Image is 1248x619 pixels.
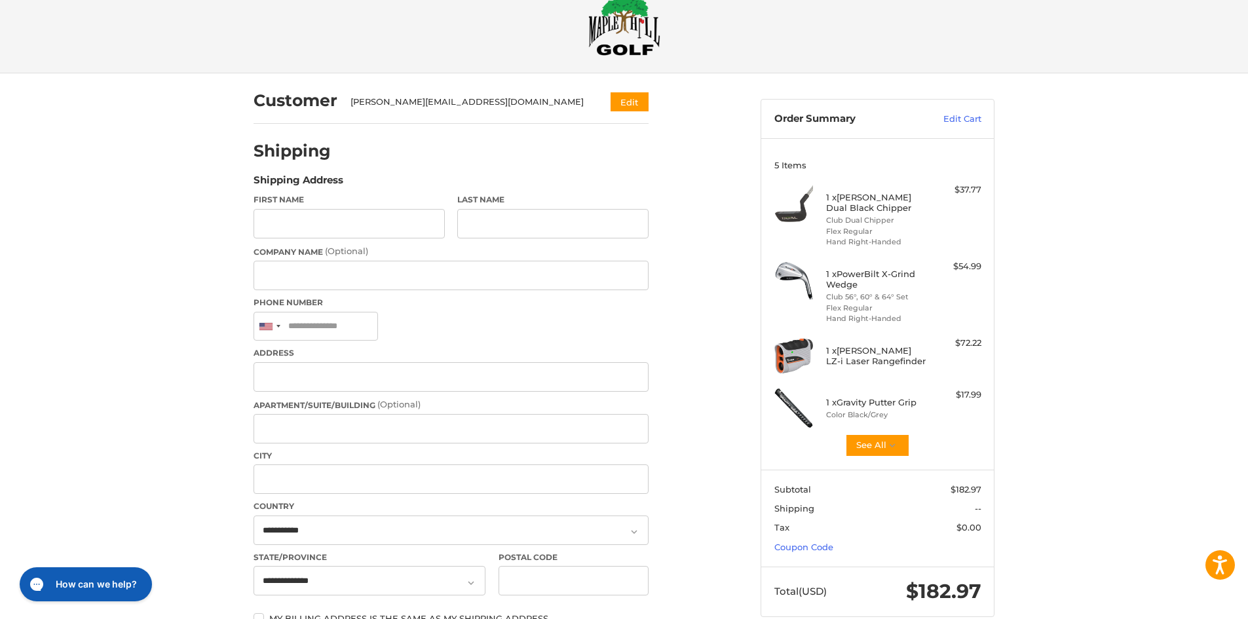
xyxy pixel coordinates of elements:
[254,90,337,111] h2: Customer
[930,183,981,197] div: $37.77
[826,345,926,367] h4: 1 x [PERSON_NAME] LZ-i Laser Rangefinder
[254,194,445,206] label: First Name
[254,297,649,309] label: Phone Number
[826,397,926,407] h4: 1 x Gravity Putter Grip
[826,226,926,237] li: Flex Regular
[254,245,649,258] label: Company Name
[774,503,814,514] span: Shipping
[930,260,981,273] div: $54.99
[826,313,926,324] li: Hand Right-Handed
[906,579,981,603] span: $182.97
[774,484,811,495] span: Subtotal
[774,522,789,533] span: Tax
[826,215,926,226] li: Club Dual Chipper
[254,173,343,194] legend: Shipping Address
[956,522,981,533] span: $0.00
[499,552,649,563] label: Postal Code
[254,347,649,359] label: Address
[826,192,926,214] h4: 1 x [PERSON_NAME] Dual Black Chipper
[254,141,331,161] h2: Shipping
[254,398,649,411] label: Apartment/Suite/Building
[826,409,926,421] li: Color Black/Grey
[826,303,926,314] li: Flex Regular
[826,236,926,248] li: Hand Right-Handed
[774,585,827,597] span: Total (USD)
[377,399,421,409] small: (Optional)
[254,552,485,563] label: State/Province
[254,450,649,462] label: City
[915,113,981,126] a: Edit Cart
[774,113,915,126] h3: Order Summary
[254,312,284,341] div: United States: +1
[930,337,981,350] div: $72.22
[975,503,981,514] span: --
[254,500,649,512] label: Country
[951,484,981,495] span: $182.97
[826,291,926,303] li: Club 56°, 60° & 64° Set
[826,269,926,290] h4: 1 x PowerBilt X-Grind Wedge
[325,246,368,256] small: (Optional)
[845,434,910,457] button: See All
[774,160,981,170] h3: 5 Items
[774,542,833,552] a: Coupon Code
[13,563,156,606] iframe: Gorgias live chat messenger
[611,92,649,111] button: Edit
[457,194,649,206] label: Last Name
[930,388,981,402] div: $17.99
[350,96,586,109] div: [PERSON_NAME][EMAIL_ADDRESS][DOMAIN_NAME]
